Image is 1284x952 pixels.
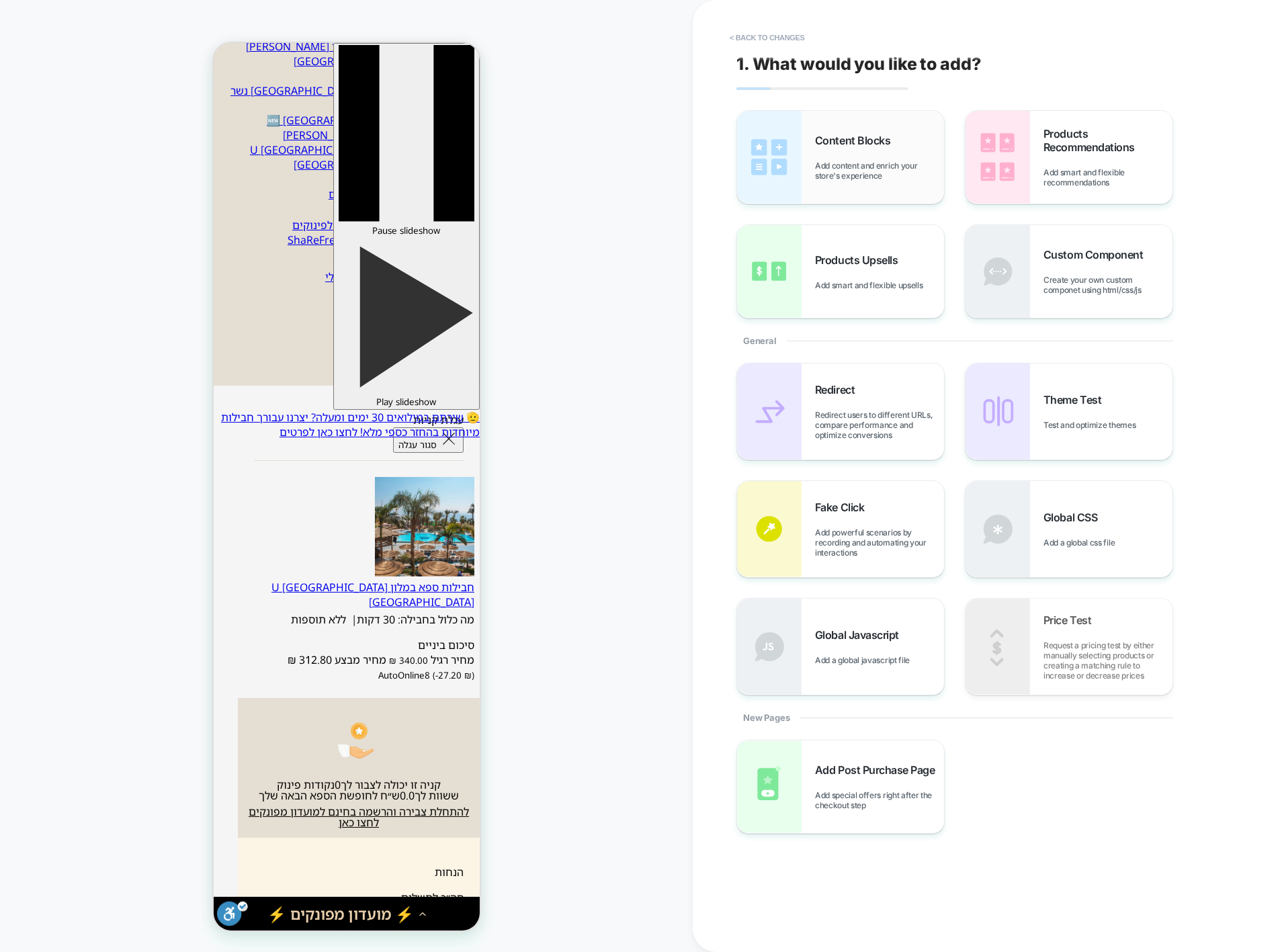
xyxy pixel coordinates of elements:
span: 0.0 [186,745,201,760]
a: חבילות ספא במלון U [GEOGRAPHIC_DATA] [GEOGRAPHIC_DATA] [58,537,261,566]
span: 0 [121,734,127,749]
span: Add content and enrich your store's experience [815,161,944,181]
a: 🫡 שירתם במילואים 30 ימים ומעלה? יצרנו עבורך חבילות מיוחדות בהחזר כספי מלא! לחצו כאן לפרטים [7,367,266,396]
span: Add special offers right after the checkout step [815,790,944,810]
span: Custom Component [1043,248,1150,261]
span: Play slideshow [163,353,223,365]
div: סיכום ביניים [36,595,261,609]
div: New Pages [736,695,1173,740]
button: סרגל נגישות [3,859,34,888]
span: Add smart and flexible recommendations [1043,167,1172,187]
span: Pause slideshow [159,181,227,193]
span: Theme Test [1043,393,1108,406]
div: קניה זו יכולה לצבור לך נקודות פינוק [24,736,266,747]
span: Price Test [1043,613,1098,627]
span: Fake Click [815,501,871,514]
span: Add smart and flexible upsells [815,280,929,290]
span: Add a global css file [1043,537,1121,548]
img: חבילות ספא במלון U Coral Beach אילת [161,434,261,533]
span: Global Javascript [815,628,906,642]
button: סגור עגלה [179,384,250,410]
span: מחיר מבצע [121,609,173,624]
div: סה״כ לתשלום [47,847,250,862]
div: הנחות [47,822,250,836]
span: Content Blocks [815,134,897,147]
img: Club Icon [118,672,173,728]
div: General [736,318,1173,363]
span: Request a pricing test by either manually selecting products or creating a matching rule to incre... [1043,640,1172,681]
span: מחיר רגיל [217,609,261,624]
div: ששוות לך ש״ח לחופשת הספא הבאה שלך [24,747,266,758]
span: 1. What would you like to add? [736,54,981,74]
span: Products Upsells [815,253,904,267]
span: [GEOGRAPHIC_DATA] [155,552,261,566]
div: ⚡ מועדון מפונקים ⚡ [54,861,201,881]
span: Products Recommendations [1043,127,1172,154]
span: סגור עגלה [185,396,223,408]
span: Add a global javascript file [815,655,916,665]
span: 30 דקות| ללא תוספות [77,569,181,584]
a: להתחלת צבירה והרשמה בחינם למועדון מפונקים לחצו כאן [24,763,266,785]
span: Add powerful scenarios by recording and automating your interactions [815,527,944,558]
small: 340.00 ₪ [175,611,214,623]
span: Add Post Purchase Page [815,763,941,777]
a: חבילות ספא במלון U Coral Beach אילת [161,522,261,537]
small: AutoOnline8 (-27.20 ₪) [165,626,261,638]
span: 312.80 ₪ [74,609,118,624]
button: < Back to changes [723,27,812,48]
span: Create your own custom componet using html/css/js [1043,275,1172,295]
span: Redirect users to different URLs, compare performance and optimize conversions [815,410,944,440]
span: מה כלול בחבילה: [184,569,261,584]
span: Redirect [815,383,861,396]
div: חבילות ספא במלון U [GEOGRAPHIC_DATA] [58,537,261,552]
span: Test and optimize themes [1043,420,1142,430]
span: Global CSS [1043,511,1104,524]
